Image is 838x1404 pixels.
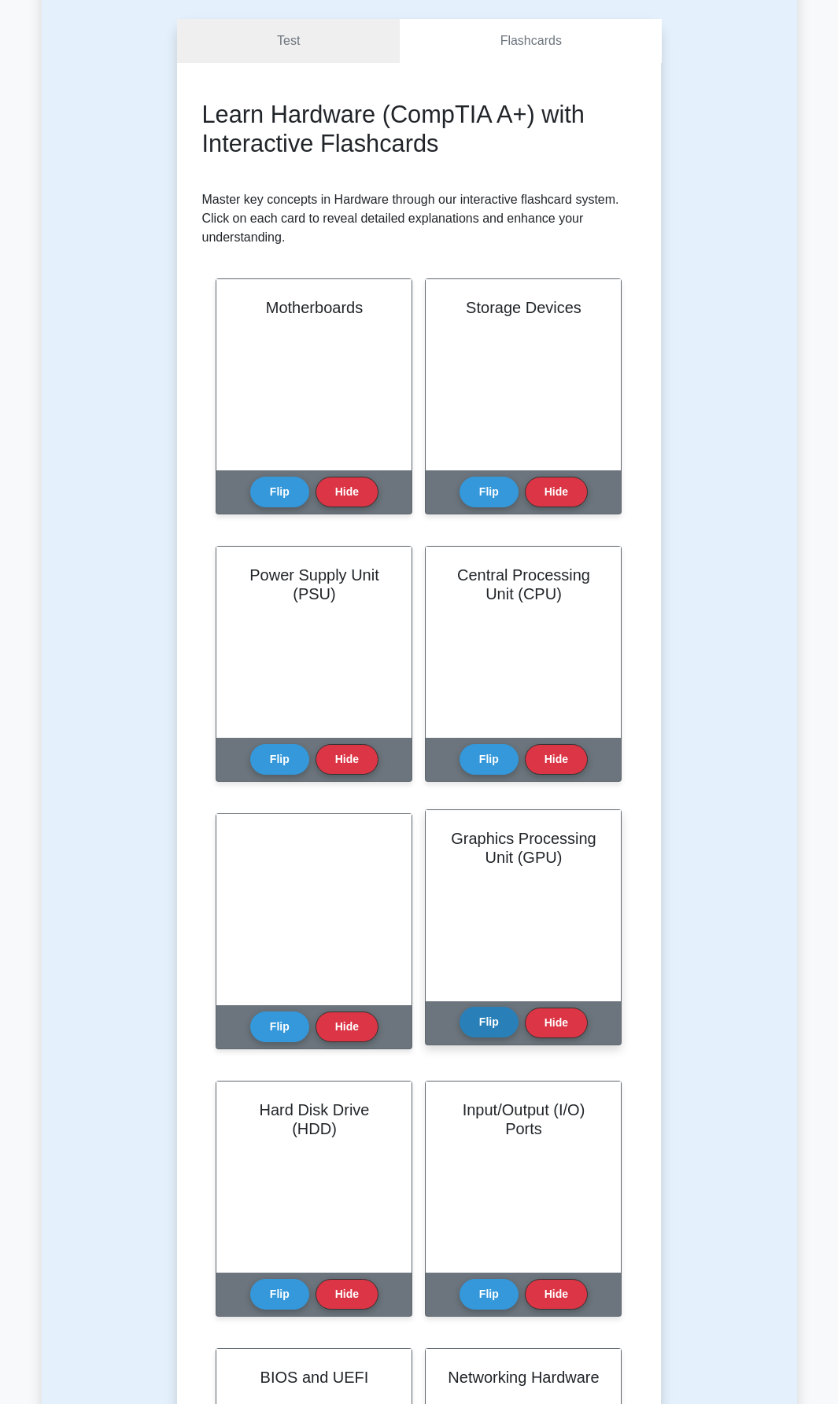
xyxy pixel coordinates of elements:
button: Flip [460,1007,519,1037]
h2: Motherboards [235,298,393,317]
button: Flip [460,744,519,775]
button: Flip [250,744,309,775]
h2: Networking Hardware [445,1368,602,1387]
button: Flip [250,1012,309,1042]
button: Flip [250,1279,309,1310]
button: Flip [460,1279,519,1310]
h2: Graphics Processing Unit (GPU) [445,829,602,867]
p: Master key concepts in Hardware through our interactive flashcard system. Click on each card to r... [202,190,637,247]
h2: Central Processing Unit (CPU) [445,566,602,603]
button: Hide [316,744,378,775]
button: Hide [525,744,588,775]
button: Hide [525,1008,588,1038]
button: Hide [316,1279,378,1310]
h2: Power Supply Unit (PSU) [235,566,393,603]
h2: Learn Hardware (CompTIA A+) with Interactive Flashcards [202,101,637,159]
button: Hide [525,1279,588,1310]
h2: Random Access Memory (RAM) [235,833,393,871]
h2: Input/Output (I/O) Ports [445,1100,602,1138]
button: Flip [460,477,519,507]
button: Hide [525,477,588,507]
button: Hide [316,1012,378,1042]
a: Flashcards [400,19,661,64]
h2: BIOS and UEFI [235,1368,393,1387]
h2: Storage Devices [445,298,602,317]
a: Test [177,19,401,64]
h2: Hard Disk Drive (HDD) [235,1100,393,1138]
button: Hide [316,477,378,507]
button: Flip [250,477,309,507]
